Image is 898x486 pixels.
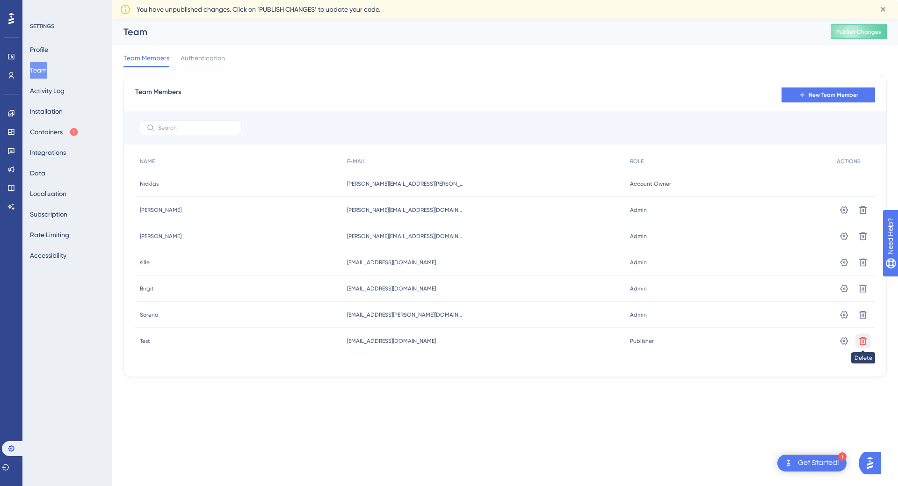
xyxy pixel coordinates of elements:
[782,87,875,102] button: New Team Member
[140,285,154,292] span: Birgit
[30,165,45,181] button: Data
[630,337,654,345] span: Publisher
[630,311,647,319] span: Admin
[838,452,847,461] div: 1
[347,232,464,240] span: [PERSON_NAME][EMAIL_ADDRESS][DOMAIN_NAME]
[630,232,647,240] span: Admin
[630,285,647,292] span: Admin
[140,158,155,165] span: NAME
[347,180,464,188] span: [PERSON_NAME][EMAIL_ADDRESS][PERSON_NAME][DOMAIN_NAME]
[181,52,225,64] span: Authentication
[831,24,887,39] button: Publish Changes
[137,4,380,15] span: You have unpublished changes. Click on ‘PUBLISH CHANGES’ to update your code.
[30,103,63,120] button: Installation
[22,2,58,14] span: Need Help?
[777,455,847,471] div: Open Get Started! checklist, remaining modules: 1
[347,311,464,319] span: [EMAIL_ADDRESS][PERSON_NAME][DOMAIN_NAME]
[859,449,887,477] iframe: UserGuiding AI Assistant Launcher
[123,52,169,64] span: Team Members
[30,62,47,79] button: Team
[135,87,181,103] span: Team Members
[30,82,65,99] button: Activity Log
[347,206,464,214] span: [PERSON_NAME][EMAIL_ADDRESS][DOMAIN_NAME]
[630,206,647,214] span: Admin
[123,25,807,38] div: Team
[140,259,150,266] span: sille
[140,232,181,240] span: [PERSON_NAME]
[30,22,106,30] div: SETTINGS
[30,144,66,161] button: Integrations
[347,337,436,345] span: [EMAIL_ADDRESS][DOMAIN_NAME]
[30,206,67,223] button: Subscription
[140,337,150,345] span: Test
[158,124,234,131] input: Search
[798,458,839,468] div: Get Started!
[140,180,159,188] span: Nicklas
[30,247,66,264] button: Accessibility
[30,226,69,243] button: Rate Limiting
[347,259,436,266] span: [EMAIL_ADDRESS][DOMAIN_NAME]
[836,28,881,36] span: Publish Changes
[630,259,647,266] span: Admin
[630,158,644,165] span: ROLE
[30,185,66,202] button: Localization
[630,180,671,188] span: Account Owner
[140,311,159,319] span: Sorena
[30,41,48,58] button: Profile
[347,158,365,165] span: E-MAIL
[837,158,861,165] span: ACTIONS
[30,123,79,140] button: Containers
[809,91,858,99] span: New Team Member
[783,457,794,469] img: launcher-image-alternative-text
[140,206,181,214] span: [PERSON_NAME]
[347,285,436,292] span: [EMAIL_ADDRESS][DOMAIN_NAME]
